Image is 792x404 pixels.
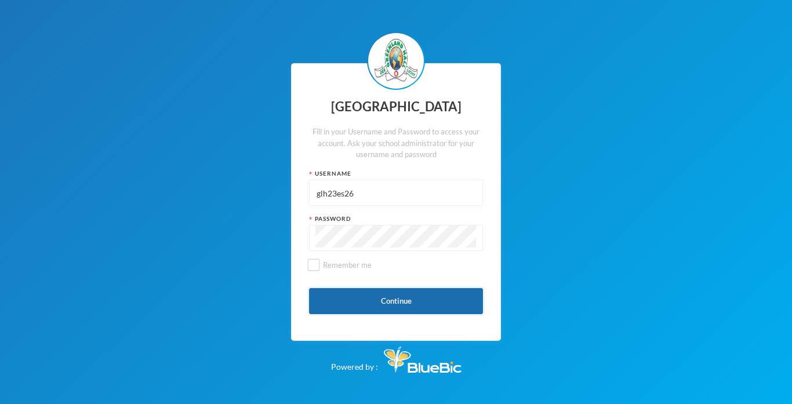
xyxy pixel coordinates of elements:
[309,126,483,161] div: Fill in your Username and Password to access your account. Ask your school administrator for your...
[384,347,462,373] img: Bluebic
[309,288,483,314] button: Continue
[318,260,376,270] span: Remember me
[309,214,483,223] div: Password
[309,169,483,178] div: Username
[331,341,462,373] div: Powered by :
[309,96,483,118] div: [GEOGRAPHIC_DATA]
